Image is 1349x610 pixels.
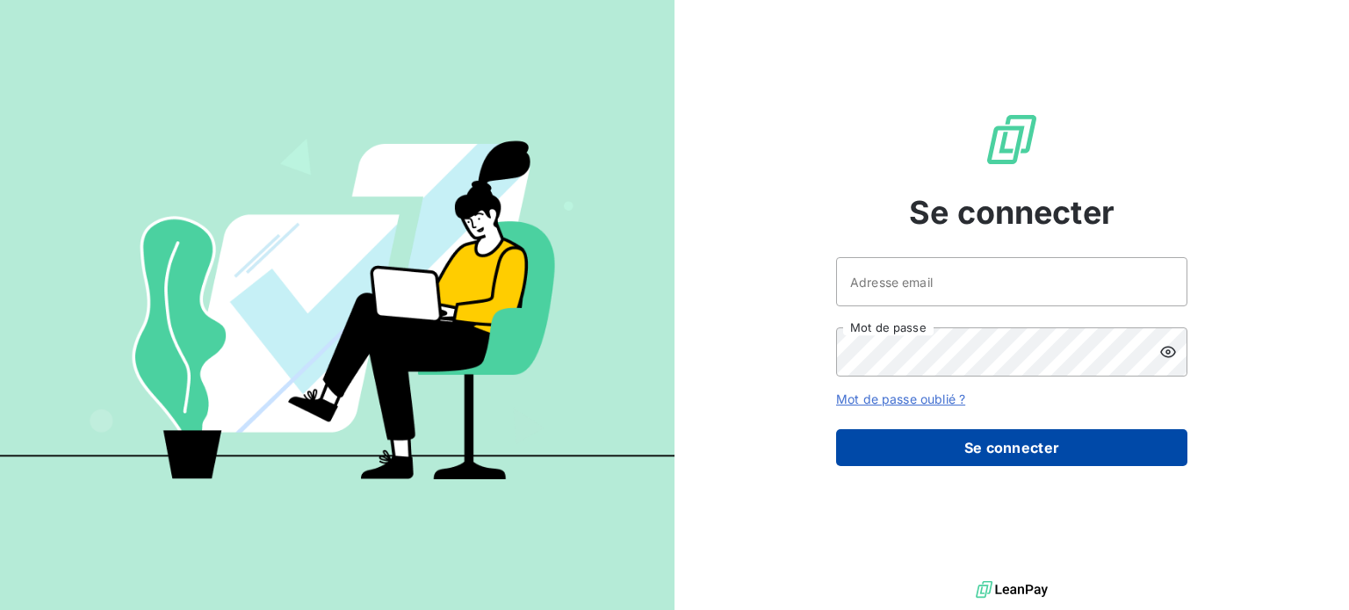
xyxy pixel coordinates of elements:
input: placeholder [836,257,1187,306]
button: Se connecter [836,429,1187,466]
img: logo [976,577,1048,603]
img: Logo LeanPay [984,111,1040,168]
span: Se connecter [909,189,1115,236]
a: Mot de passe oublié ? [836,391,965,406]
